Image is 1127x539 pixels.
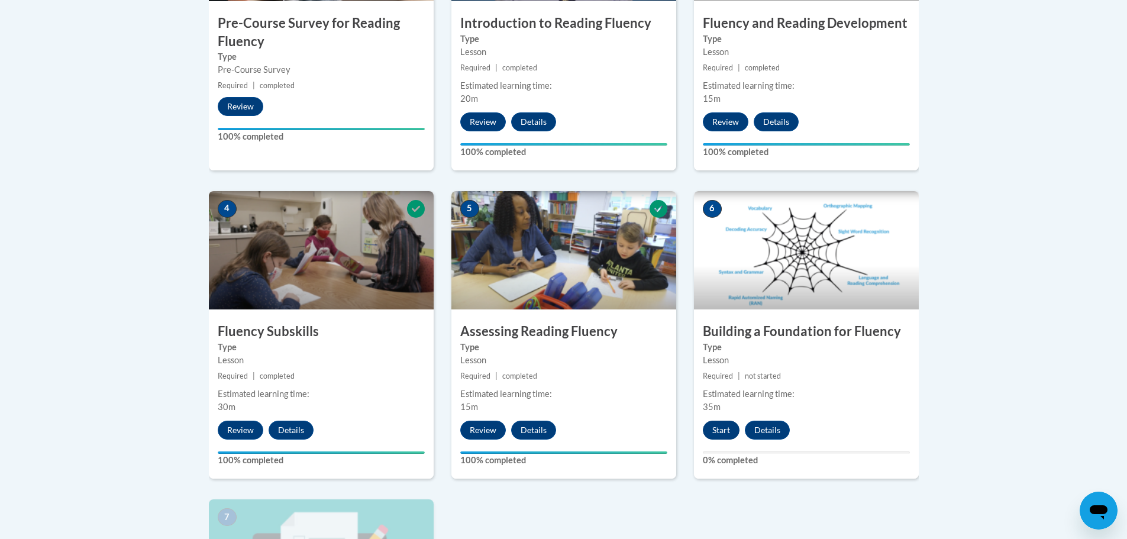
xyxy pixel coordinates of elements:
[451,14,676,33] h3: Introduction to Reading Fluency
[511,421,556,440] button: Details
[703,454,910,467] label: 0% completed
[460,112,506,131] button: Review
[218,421,263,440] button: Review
[209,191,434,309] img: Course Image
[694,14,919,33] h3: Fluency and Reading Development
[703,402,721,412] span: 35m
[218,341,425,354] label: Type
[218,50,425,63] label: Type
[460,388,667,401] div: Estimated learning time:
[738,372,740,380] span: |
[495,63,498,72] span: |
[460,79,667,92] div: Estimated learning time:
[218,372,248,380] span: Required
[209,14,434,51] h3: Pre-Course Survey for Reading Fluency
[511,112,556,131] button: Details
[460,33,667,46] label: Type
[703,33,910,46] label: Type
[451,322,676,341] h3: Assessing Reading Fluency
[253,81,255,90] span: |
[460,46,667,59] div: Lesson
[460,93,478,104] span: 20m
[694,322,919,341] h3: Building a Foundation for Fluency
[451,191,676,309] img: Course Image
[218,63,425,76] div: Pre-Course Survey
[745,372,781,380] span: not started
[460,146,667,159] label: 100% completed
[703,63,733,72] span: Required
[460,454,667,467] label: 100% completed
[218,81,248,90] span: Required
[460,200,479,218] span: 5
[703,46,910,59] div: Lesson
[218,128,425,130] div: Your progress
[260,81,295,90] span: completed
[738,63,740,72] span: |
[218,508,237,526] span: 7
[218,97,263,116] button: Review
[694,191,919,309] img: Course Image
[209,322,434,341] h3: Fluency Subskills
[460,63,490,72] span: Required
[495,372,498,380] span: |
[703,79,910,92] div: Estimated learning time:
[218,200,237,218] span: 4
[218,454,425,467] label: 100% completed
[460,372,490,380] span: Required
[703,372,733,380] span: Required
[460,354,667,367] div: Lesson
[218,130,425,143] label: 100% completed
[253,372,255,380] span: |
[754,112,799,131] button: Details
[218,388,425,401] div: Estimated learning time:
[460,402,478,412] span: 15m
[703,341,910,354] label: Type
[218,354,425,367] div: Lesson
[460,421,506,440] button: Review
[1080,492,1118,530] iframe: Button to launch messaging window
[218,451,425,454] div: Your progress
[703,388,910,401] div: Estimated learning time:
[703,146,910,159] label: 100% completed
[460,341,667,354] label: Type
[703,200,722,218] span: 6
[502,372,537,380] span: completed
[703,93,721,104] span: 15m
[703,143,910,146] div: Your progress
[502,63,537,72] span: completed
[460,451,667,454] div: Your progress
[269,421,314,440] button: Details
[703,354,910,367] div: Lesson
[703,112,748,131] button: Review
[703,421,740,440] button: Start
[745,421,790,440] button: Details
[260,372,295,380] span: completed
[460,143,667,146] div: Your progress
[218,402,235,412] span: 30m
[745,63,780,72] span: completed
